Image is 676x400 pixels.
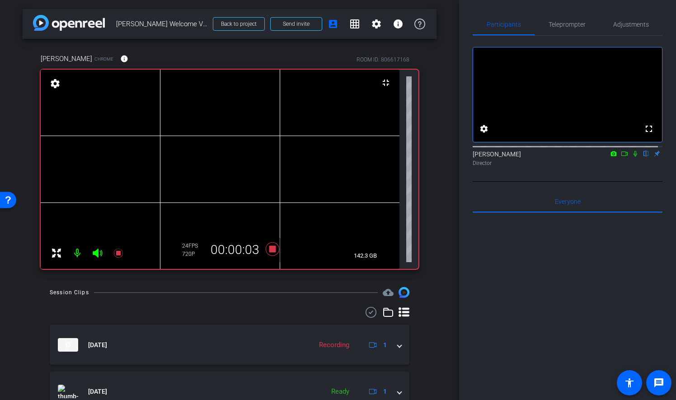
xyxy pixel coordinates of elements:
[88,387,107,396] span: [DATE]
[399,287,409,298] img: Session clips
[393,19,404,29] mat-icon: info
[473,159,662,167] div: Director
[380,77,391,88] mat-icon: fullscreen_exit
[479,123,489,134] mat-icon: settings
[58,338,78,352] img: thumb-nail
[641,149,652,157] mat-icon: flip
[120,55,128,63] mat-icon: info
[50,325,409,365] mat-expansion-panel-header: thumb-nail[DATE]Recording1
[221,21,257,27] span: Back to project
[327,386,354,397] div: Ready
[555,198,581,205] span: Everyone
[371,19,382,29] mat-icon: settings
[213,17,265,31] button: Back to project
[182,250,205,258] div: 720P
[328,19,338,29] mat-icon: account_box
[283,20,310,28] span: Send invite
[549,21,586,28] span: Teleprompter
[49,78,61,89] mat-icon: settings
[487,21,521,28] span: Participants
[643,123,654,134] mat-icon: fullscreen
[33,15,105,31] img: app-logo
[383,287,394,298] span: Destinations for your clips
[613,21,649,28] span: Adjustments
[315,340,354,350] div: Recording
[383,287,394,298] mat-icon: cloud_upload
[41,54,92,64] span: [PERSON_NAME]
[351,250,380,261] span: 142.3 GB
[349,19,360,29] mat-icon: grid_on
[357,56,409,64] div: ROOM ID: 806617168
[182,242,205,249] div: 24
[50,288,89,297] div: Session Clips
[270,17,322,31] button: Send invite
[94,56,113,62] span: Chrome
[116,15,207,33] span: [PERSON_NAME] Welcome Video
[624,377,635,388] mat-icon: accessibility
[188,243,198,249] span: FPS
[205,242,265,258] div: 00:00:03
[88,340,107,350] span: [DATE]
[383,340,387,350] span: 1
[653,377,664,388] mat-icon: message
[473,150,662,167] div: [PERSON_NAME]
[58,385,78,398] img: thumb-nail
[383,387,387,396] span: 1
